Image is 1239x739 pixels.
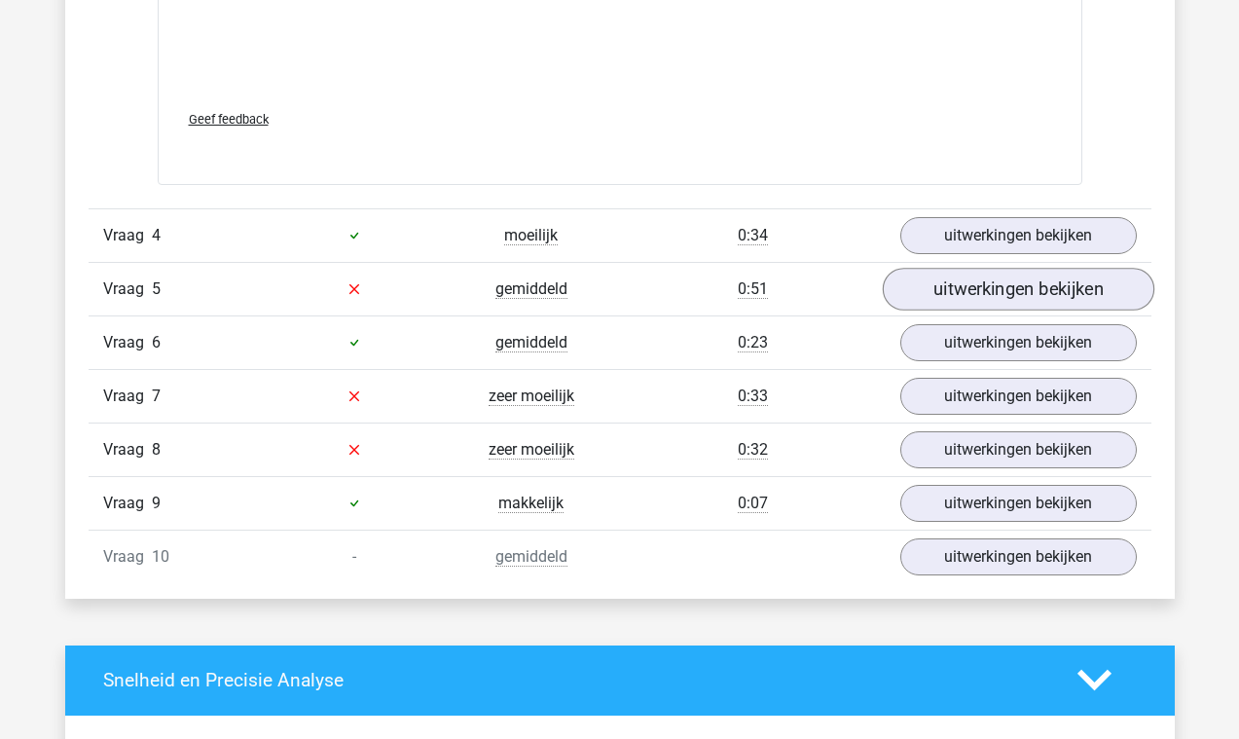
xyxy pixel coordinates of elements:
span: makkelijk [498,494,564,513]
span: Vraag [103,385,152,408]
span: gemiddeld [495,333,567,352]
span: 0:32 [738,440,768,460]
span: 7 [152,387,161,405]
span: 0:33 [738,387,768,406]
span: Vraag [103,545,152,569]
a: uitwerkingen bekijken [882,268,1153,311]
div: - [266,545,443,569]
span: gemiddeld [495,279,567,299]
span: 4 [152,226,161,244]
a: uitwerkingen bekijken [900,378,1137,415]
span: Vraag [103,438,152,462]
span: zeer moeilijk [489,387,574,406]
span: moeilijk [504,226,558,245]
span: Geef feedback [189,112,269,127]
a: uitwerkingen bekijken [900,485,1137,522]
span: Vraag [103,492,152,515]
a: uitwerkingen bekijken [900,431,1137,468]
span: 8 [152,440,161,459]
span: 0:07 [738,494,768,513]
a: uitwerkingen bekijken [900,324,1137,361]
span: 0:23 [738,333,768,352]
span: gemiddeld [495,547,567,567]
span: 6 [152,333,161,351]
span: 0:34 [738,226,768,245]
span: 10 [152,547,169,566]
span: 0:51 [738,279,768,299]
a: uitwerkingen bekijken [900,217,1137,254]
a: uitwerkingen bekijken [900,538,1137,575]
span: Vraag [103,224,152,247]
span: 5 [152,279,161,298]
span: 9 [152,494,161,512]
span: Vraag [103,331,152,354]
span: Vraag [103,277,152,301]
span: zeer moeilijk [489,440,574,460]
h4: Snelheid en Precisie Analyse [103,669,1048,691]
